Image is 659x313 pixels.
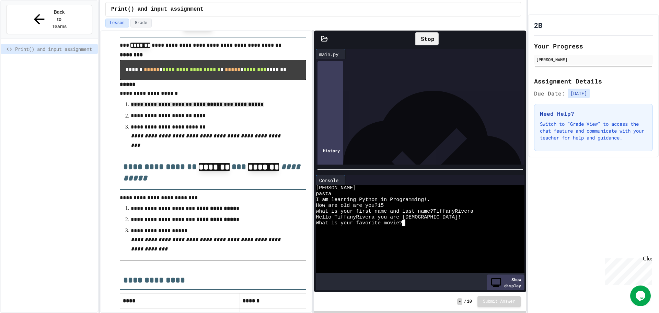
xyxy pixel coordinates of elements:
[540,121,647,141] p: Switch to "Grade View" to access the chat feature and communicate with your teacher for help and ...
[540,110,647,118] h3: Need Help?
[534,41,653,51] h2: Your Progress
[316,177,342,184] div: Console
[534,89,565,98] span: Due Date:
[316,209,473,214] span: what is your first name and last name?TiffanyRivera
[316,203,384,209] span: How are old are you?15
[316,185,356,191] span: [PERSON_NAME]
[483,299,515,304] span: Submit Answer
[316,220,402,226] span: What is your favorite movie?
[415,32,439,45] div: Stop
[111,5,204,13] span: Print() and input assignment
[316,197,430,203] span: I am learning Python in Programming!.
[457,298,462,305] span: -
[6,5,92,34] button: Back to Teams
[316,175,346,185] div: Console
[464,299,466,304] span: /
[15,45,95,53] span: Print() and input assignment
[316,214,461,220] span: Hello TiffanyRivera you are [DEMOGRAPHIC_DATA]!
[568,89,590,98] span: [DATE]
[487,275,524,290] div: Show display
[630,286,652,306] iframe: chat widget
[316,51,342,58] div: main.py
[3,3,47,44] div: Chat with us now!Close
[316,49,346,59] div: main.py
[130,19,152,27] button: Grade
[51,9,67,30] span: Back to Teams
[534,20,542,30] h1: 2B
[536,56,651,63] div: [PERSON_NAME]
[477,296,521,307] button: Submit Answer
[467,299,472,304] span: 10
[316,191,331,197] span: pasta
[317,61,343,240] div: History
[602,256,652,285] iframe: chat widget
[534,76,653,86] h2: Assignment Details
[105,19,129,27] button: Lesson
